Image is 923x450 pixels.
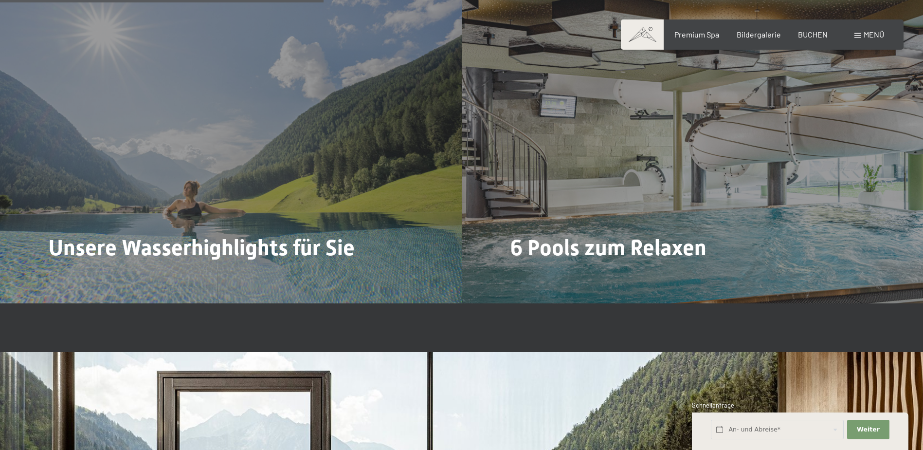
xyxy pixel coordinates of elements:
[737,30,781,39] a: Bildergalerie
[857,425,880,434] span: Weiter
[49,235,355,261] span: Unsere Wasserhighlights für Sie
[510,235,706,261] span: 6 Pools zum Relaxen
[798,30,828,39] a: BUCHEN
[864,30,884,39] span: Menü
[674,30,719,39] a: Premium Spa
[847,420,889,440] button: Weiter
[692,401,734,409] span: Schnellanfrage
